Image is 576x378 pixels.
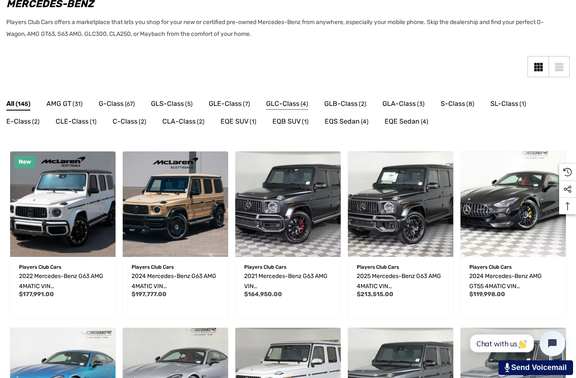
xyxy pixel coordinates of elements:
[302,116,309,127] span: (1)
[324,98,358,109] span: GLB-Class
[125,99,135,110] span: (67)
[151,98,184,109] span: GLS-Class
[244,291,282,298] span: $164,950.00
[417,99,425,110] span: (3)
[348,151,453,257] img: For Sale: 2025 Mercedes-Benz G63 AMG 4MATIC VIN W1NWH5AB7SX054656
[90,116,97,127] span: (1)
[460,151,566,257] img: For Sale: 2024 Mercedes-Benz AMG GT55 4MATIC VIN W1KRJ8AB8RF000444
[209,98,242,109] span: GLE-Class
[301,99,308,110] span: (4)
[19,262,107,273] p: Players Club Cars
[6,116,31,127] span: E-Class
[266,98,299,109] span: GLC-Class
[490,98,526,112] a: Button Go To Sub Category SL-Class
[73,99,83,110] span: (31)
[325,116,369,130] a: Button Go To Sub Category EQS Sedan
[549,56,570,77] a: List View
[357,273,443,310] span: 2025 Mercedes-Benz G63 AMG 4MATIC VIN [US_VEHICLE_IDENTIFICATION_NUMBER]
[528,56,549,77] a: Grid View
[563,168,572,176] svg: Recently Viewed
[441,98,465,109] span: S-Class
[469,291,505,298] span: $119,998.00
[221,116,256,130] a: Button Go To Sub Category EQE SUV
[46,98,71,109] span: AMG GT
[16,99,30,110] span: (145)
[244,271,332,292] a: 2021 Mercedes-Benz G63 AMG VIN W1NYC7HJ9MX381336,$164,950.00
[244,273,330,310] span: 2021 Mercedes-Benz G63 AMG VIN [US_VEHICLE_IDENTIFICATION_NUMBER]
[469,273,555,310] span: 2024 Mercedes-Benz AMG GT55 4MATIC VIN [US_VEHICLE_IDENTIFICATION_NUMBER]
[10,151,116,257] img: For Sale: 2022 Mercedes-Benz G63 AMG 4MATIC VIN W1NYC7HJ4NX448751
[139,116,146,127] span: (2)
[250,116,256,127] span: (1)
[361,116,369,127] span: (4)
[382,98,425,112] a: Button Go To Sub Category GLA-Class
[10,151,116,257] a: 2022 Mercedes-Benz G63 AMG 4MATIC VIN W1NYC7HJ4NX448751,$177,991.00
[469,262,557,273] p: Players Club Cars
[132,273,218,310] span: 2024 Mercedes-Benz G63 AMG 4MATIC VIN [US_VEHICLE_IDENTIFICATION_NUMBER]
[6,116,40,130] a: Button Go To Sub Category E-Class
[505,363,510,372] img: PjwhLS0gR2VuZXJhdG9yOiBHcmF2aXQuaW8gLS0+PHN2ZyB4bWxucz0iaHR0cDovL3d3dy53My5vcmcvMjAwMC9zdmciIHhtb...
[132,262,219,273] p: Players Club Cars
[19,158,31,165] span: New
[185,99,193,110] span: (5)
[357,291,393,298] span: $213,515.00
[99,98,124,109] span: G-Class
[490,98,518,109] span: SL-Class
[132,291,167,298] span: $197,777.00
[235,151,341,257] a: 2021 Mercedes-Benz G63 AMG VIN W1NYC7HJ9MX381336,$164,950.00
[123,151,228,257] img: For Sale: 2024 Mercedes-Benz G63 AMG 4MATIC VIN W1NYC7HJXRX502401
[359,99,366,110] span: (2)
[132,271,219,292] a: 2024 Mercedes-Benz G63 AMG 4MATIC VIN W1NYC7HJXRX502401,$197,777.00
[563,185,572,194] svg: Social Media
[19,273,105,310] span: 2022 Mercedes-Benz G63 AMG 4MATIC VIN [US_VEHICLE_IDENTIFICATION_NUMBER]
[56,116,97,130] a: Button Go To Sub Category CLE-Class
[32,116,40,127] span: (2)
[461,324,572,363] iframe: Tidio Chat
[325,116,360,127] span: EQS Sedan
[460,151,566,257] a: 2024 Mercedes-Benz AMG GT55 4MATIC VIN W1KRJ8AB8RF000444,$119,998.00
[324,98,366,112] a: Button Go To Sub Category GLB-Class
[56,116,89,127] span: CLE-Class
[113,116,137,127] span: C-Class
[243,99,250,110] span: (7)
[357,271,444,292] a: 2025 Mercedes-Benz G63 AMG 4MATIC VIN W1NWH5AB7SX054656,$213,515.00
[559,202,576,211] svg: Top
[197,116,205,127] span: (2)
[469,271,557,292] a: 2024 Mercedes-Benz AMG GT55 4MATIC VIN W1KRJ8AB8RF000444,$119,998.00
[357,262,444,273] p: Players Club Cars
[46,98,83,112] a: Button Go To Sub Category AMG GT
[466,99,474,110] span: (8)
[113,116,146,130] a: Button Go To Sub Category C-Class
[235,151,341,257] img: For Sale: 2021 Mercedes-Benz G63 AMG VIN W1NYC7HJ9MX381336
[421,116,428,127] span: (4)
[385,116,428,130] a: Button Go To Sub Category EQE Sedan
[99,98,135,112] a: Button Go To Sub Category G-Class
[244,262,332,273] p: Players Club Cars
[6,98,14,109] span: All
[162,116,205,130] a: Button Go To Sub Category CLA-Class
[19,271,107,292] a: 2022 Mercedes-Benz G63 AMG 4MATIC VIN W1NYC7HJ4NX448751,$177,991.00
[519,99,526,110] span: (1)
[162,116,196,127] span: CLA-Class
[382,98,416,109] span: GLA-Class
[348,151,453,257] a: 2025 Mercedes-Benz G63 AMG 4MATIC VIN W1NWH5AB7SX054656,$213,515.00
[6,16,561,40] p: Players Club Cars offers a marketplace that lets you shop for your new or certified pre-owned Mer...
[123,151,228,257] a: 2024 Mercedes-Benz G63 AMG 4MATIC VIN W1NYC7HJXRX502401,$197,777.00
[266,98,308,112] a: Button Go To Sub Category GLC-Class
[272,116,301,127] span: EQB SUV
[385,116,420,127] span: EQE Sedan
[498,360,573,375] a: Send Voicemail
[151,98,193,112] a: Button Go To Sub Category GLS-Class
[19,291,54,298] span: $177,991.00
[221,116,248,127] span: EQE SUV
[209,98,250,112] a: Button Go To Sub Category GLE-Class
[441,98,474,112] a: Button Go To Sub Category S-Class
[272,116,309,130] a: Button Go To Sub Category EQB SUV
